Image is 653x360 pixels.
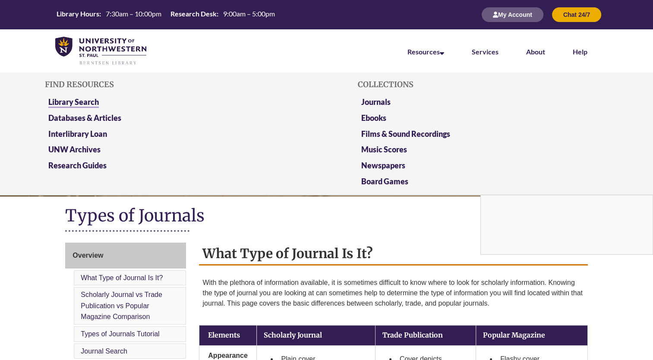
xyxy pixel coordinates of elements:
a: Databases & Articles [48,113,121,123]
h5: Collections [358,80,608,89]
a: Newspapers [361,161,405,170]
a: Resources [407,47,444,56]
div: Chat With Us [480,108,653,255]
a: Music Scores [361,145,407,154]
a: Board Games [361,177,408,186]
a: Journals [361,97,391,107]
img: UNWSP Library Logo [55,37,146,66]
a: Interlibrary Loan [48,129,107,139]
a: Research Guides [48,161,107,170]
a: Ebooks [361,113,386,123]
h5: Find Resources [45,80,295,89]
a: Help [573,47,587,56]
a: UNW Archives [48,145,101,154]
a: Library Search [48,97,99,108]
a: Services [472,47,498,56]
a: About [526,47,545,56]
a: Films & Sound Recordings [361,129,450,139]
